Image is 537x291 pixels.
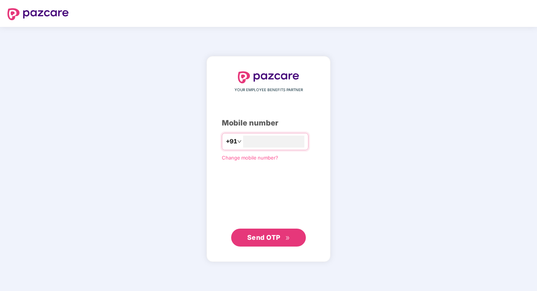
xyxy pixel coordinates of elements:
[237,139,242,144] span: down
[235,87,303,93] span: YOUR EMPLOYEE BENEFITS PARTNER
[226,137,237,146] span: +91
[222,117,315,129] div: Mobile number
[222,155,278,161] a: Change mobile number?
[285,236,290,241] span: double-right
[238,71,299,83] img: logo
[247,233,280,241] span: Send OTP
[7,8,69,20] img: logo
[231,229,306,247] button: Send OTPdouble-right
